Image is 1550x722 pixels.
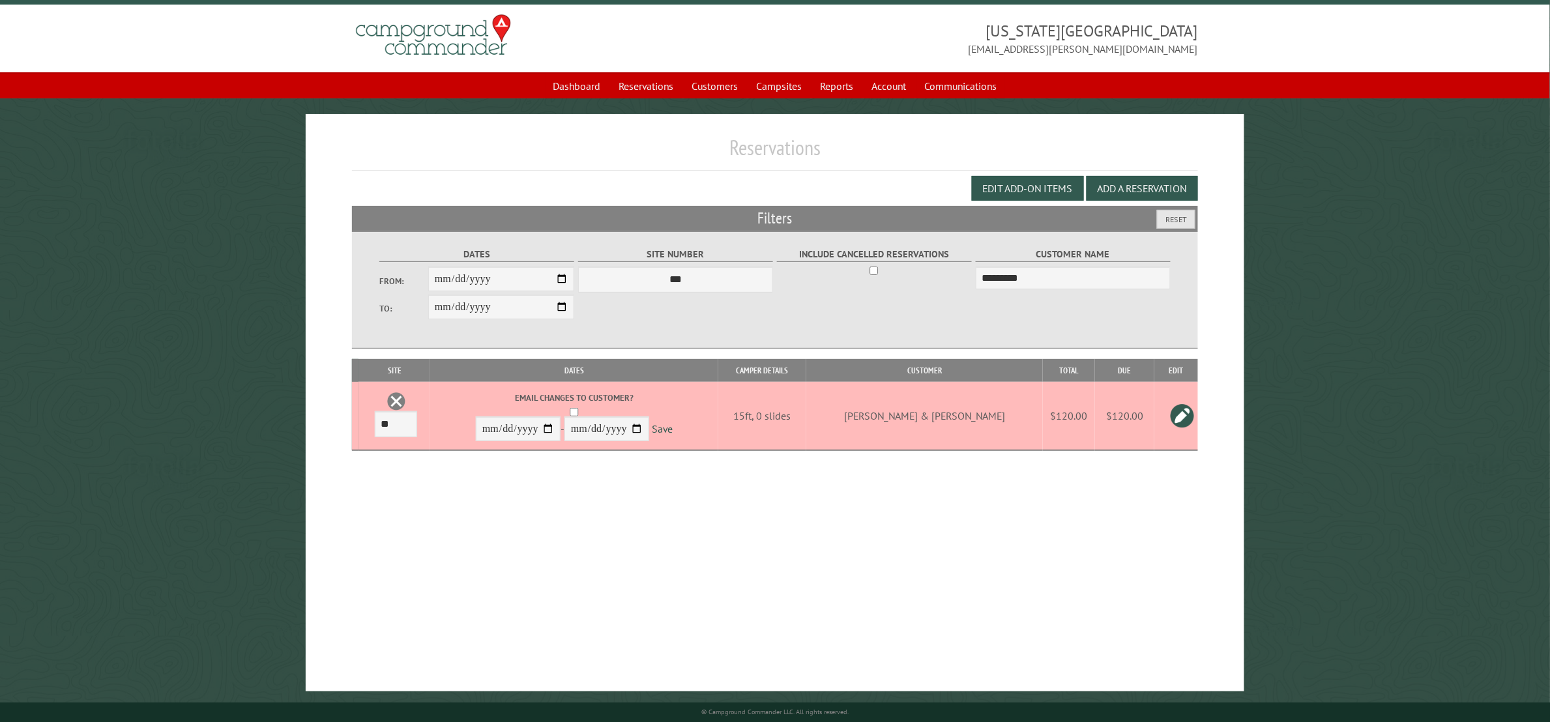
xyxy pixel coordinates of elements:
a: Campsites [749,74,810,98]
td: 15ft, 0 slides [718,382,806,450]
label: Email changes to customer? [432,392,716,404]
a: Save [652,423,673,436]
label: To: [379,302,428,315]
th: Due [1095,359,1154,382]
td: $120.00 [1095,382,1154,450]
a: Dashboard [546,74,609,98]
h1: Reservations [352,135,1197,171]
th: Dates [430,359,718,382]
label: From: [379,275,428,287]
a: Delete this reservation [387,392,406,411]
small: © Campground Commander LLC. All rights reserved. [701,708,849,716]
a: Reports [813,74,862,98]
button: Edit Add-on Items [972,176,1084,201]
td: [PERSON_NAME] & [PERSON_NAME] [806,382,1043,450]
button: Add a Reservation [1087,176,1198,201]
a: Customers [684,74,746,98]
th: Customer [806,359,1043,382]
div: - [432,392,716,444]
label: Dates [379,247,574,262]
img: Campground Commander [352,10,515,61]
label: Include Cancelled Reservations [777,247,972,262]
span: [US_STATE][GEOGRAPHIC_DATA] [EMAIL_ADDRESS][PERSON_NAME][DOMAIN_NAME] [775,20,1198,57]
th: Camper Details [718,359,806,382]
th: Edit [1154,359,1198,382]
th: Site [358,359,430,382]
a: Reservations [611,74,682,98]
th: Total [1043,359,1095,382]
button: Reset [1157,210,1195,229]
td: $120.00 [1043,382,1095,450]
a: Account [864,74,914,98]
a: Communications [917,74,1005,98]
h2: Filters [352,206,1197,231]
label: Site Number [578,247,773,262]
label: Customer Name [976,247,1171,262]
